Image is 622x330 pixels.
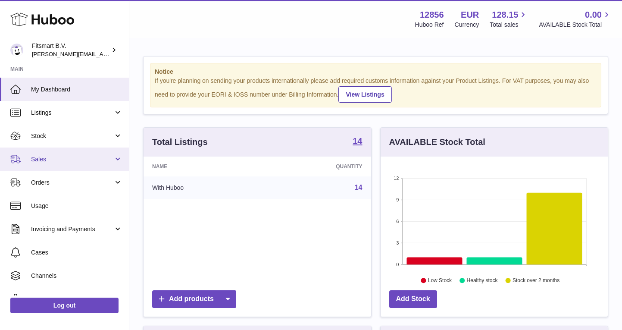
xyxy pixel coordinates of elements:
h3: AVAILABLE Stock Total [389,136,485,148]
div: Huboo Ref [415,21,444,29]
a: Add products [152,290,236,308]
span: Listings [31,109,113,117]
span: Stock [31,132,113,140]
text: Low Stock [428,277,452,283]
span: My Dashboard [31,85,122,94]
a: 128.15 Total sales [490,9,528,29]
span: Orders [31,179,113,187]
th: Quantity [263,157,371,176]
text: 6 [396,219,399,224]
span: AVAILABLE Stock Total [539,21,612,29]
td: With Huboo [144,176,263,199]
strong: 14 [353,137,362,145]
strong: EUR [461,9,479,21]
a: Log out [10,298,119,313]
span: 0.00 [585,9,602,21]
div: Currency [455,21,479,29]
span: Usage [31,202,122,210]
span: Cases [31,248,122,257]
strong: 12856 [420,9,444,21]
a: Add Stock [389,290,437,308]
h3: Total Listings [152,136,208,148]
text: 9 [396,197,399,202]
span: Sales [31,155,113,163]
text: Stock over 2 months [513,277,559,283]
a: 14 [355,184,363,191]
text: 3 [396,240,399,245]
text: Healthy stock [466,277,498,283]
div: Fitsmart B.V. [32,42,109,58]
span: 128.15 [492,9,518,21]
span: Invoicing and Payments [31,225,113,233]
text: 12 [394,176,399,181]
a: 0.00 AVAILABLE Stock Total [539,9,612,29]
strong: Notice [155,68,597,76]
span: Total sales [490,21,528,29]
a: View Listings [338,86,391,103]
div: If you're planning on sending your products internationally please add required customs informati... [155,77,597,103]
text: 0 [396,262,399,267]
span: [PERSON_NAME][EMAIL_ADDRESS][DOMAIN_NAME] [32,50,173,57]
img: jonathan@leaderoo.com [10,44,23,57]
span: Channels [31,272,122,280]
th: Name [144,157,263,176]
a: 14 [353,137,362,147]
span: Settings [31,295,122,303]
